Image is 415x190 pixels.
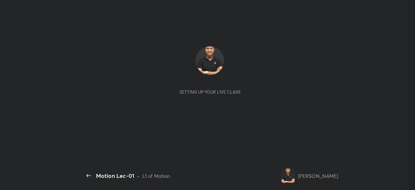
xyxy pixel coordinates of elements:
div: Setting up your live class [179,89,241,95]
div: L1 of Motion [142,172,170,180]
img: 3ab381f3791941bea4738973d626649b.png [281,169,295,183]
div: [PERSON_NAME] [298,172,338,180]
div: Motion Lec-01 [96,171,134,180]
img: 3ab381f3791941bea4738973d626649b.png [196,46,224,75]
div: • [137,172,140,180]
